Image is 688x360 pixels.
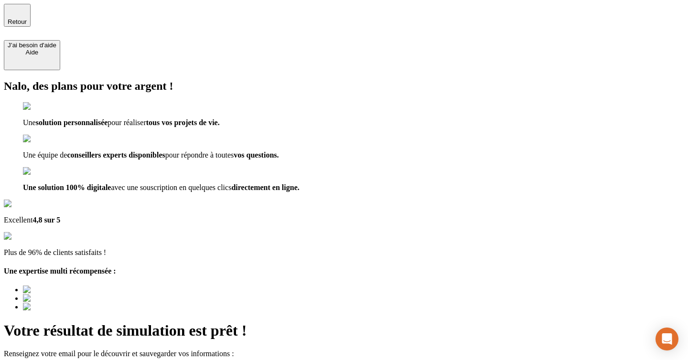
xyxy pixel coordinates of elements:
[32,216,60,224] span: 4,8 sur 5
[23,102,64,111] img: checkmark
[23,151,67,159] span: Une équipe de
[8,49,56,56] div: Aide
[231,183,299,191] span: directement en ligne.
[8,42,56,49] div: J’ai besoin d'aide
[8,18,27,25] span: Retour
[4,267,684,275] h4: Une expertise multi récompensée :
[165,151,234,159] span: pour répondre à toutes
[4,248,684,257] p: Plus de 96% de clients satisfaits !
[23,286,111,294] img: Best savings advice award
[23,135,64,143] img: checkmark
[4,349,684,358] p: Renseignez votre email pour le découvrir et sauvegarder vos informations :
[23,118,36,127] span: Une
[4,322,684,339] h1: Votre résultat de simulation est prêt !
[4,216,32,224] span: Excellent
[107,118,146,127] span: pour réaliser
[146,118,220,127] span: tous vos projets de vie.
[4,200,59,208] img: Google Review
[23,294,111,303] img: Best savings advice award
[67,151,165,159] span: conseillers experts disponibles
[111,183,231,191] span: avec une souscription en quelques clics
[656,328,678,350] div: Open Intercom Messenger
[23,303,111,311] img: Best savings advice award
[234,151,279,159] span: vos questions.
[23,183,111,191] span: Une solution 100% digitale
[4,80,684,93] h2: Nalo, des plans pour votre argent !
[36,118,108,127] span: solution personnalisée
[4,232,51,241] img: reviews stars
[4,40,60,70] button: J’ai besoin d'aideAide
[23,167,64,176] img: checkmark
[4,4,31,27] button: Retour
